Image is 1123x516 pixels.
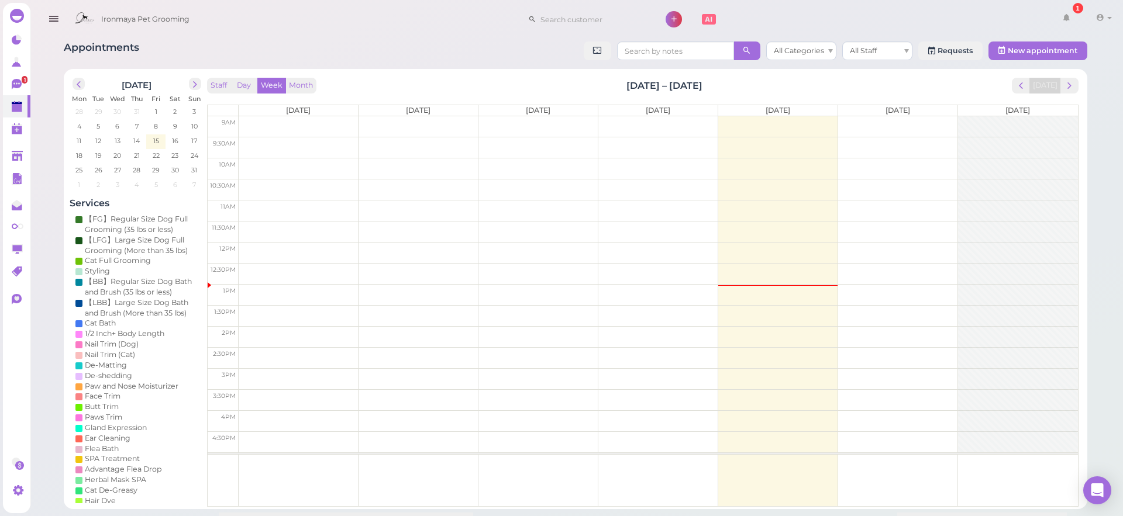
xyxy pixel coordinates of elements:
[131,95,143,103] span: Thu
[626,79,702,92] h2: [DATE] – [DATE]
[526,106,550,115] span: [DATE]
[1008,46,1077,55] span: New appointment
[85,276,198,297] div: 【BB】Regular Size Dog Bath and Brush (35 lbs or less)
[222,371,236,379] span: 3pm
[3,73,30,95] a: 1
[95,179,101,190] span: 2
[1060,78,1079,93] button: next
[221,413,236,421] span: 4pm
[170,165,180,175] span: 30
[85,360,127,370] div: De-Matting
[189,78,201,90] button: next
[191,165,199,175] span: 31
[85,496,116,506] div: Hair Dye
[213,350,236,358] span: 2:30pm
[221,203,236,210] span: 11am
[70,198,204,209] h4: Services
[988,41,1087,60] button: New appointment
[918,41,983,60] a: Requests
[113,150,123,161] span: 20
[85,391,120,401] div: Face Trim
[536,10,650,29] input: Search customer
[222,329,236,337] span: 2pm
[191,136,199,146] span: 17
[95,121,101,131] span: 5
[1006,106,1031,115] span: [DATE]
[113,165,122,175] span: 27
[74,106,84,117] span: 28
[172,179,178,190] span: 6
[85,235,198,256] div: 【LFG】Large Size Dog Full Grooming (More than 35 lbs)
[1012,78,1031,93] button: prev
[85,433,130,444] div: Ear Cleaning
[213,140,236,147] span: 9:30am
[75,150,84,161] span: 18
[64,41,139,53] span: Appointments
[85,266,110,276] div: Styling
[171,136,180,146] span: 16
[219,245,236,252] span: 12pm
[170,95,181,103] span: Sat
[285,78,316,93] button: Month
[173,106,178,117] span: 2
[190,150,199,161] span: 24
[74,165,84,175] span: 25
[85,444,119,454] div: Flea Bath
[213,392,236,400] span: 3:30pm
[154,106,159,117] span: 1
[110,95,125,103] span: Wed
[190,121,199,131] span: 10
[94,150,103,161] span: 19
[115,121,121,131] span: 6
[646,106,670,115] span: [DATE]
[192,106,198,117] span: 3
[1029,78,1061,93] button: [DATE]
[133,106,141,117] span: 31
[133,179,140,190] span: 4
[171,150,180,161] span: 23
[85,318,116,328] div: Cat Bath
[152,136,160,146] span: 15
[151,150,161,161] span: 22
[212,224,236,231] span: 11:30am
[850,46,877,55] span: All Staff
[132,136,141,146] span: 14
[85,485,137,496] div: Cat De-Greasy
[85,214,198,235] div: 【FG】Regular Size Dog Full Grooming (35 lbs or less)
[85,339,139,349] div: Nail Trim (Dog)
[85,453,140,464] div: SPA Treatment
[101,3,190,36] span: Ironmaya Pet Grooming
[223,287,236,295] span: 1pm
[115,179,120,190] span: 3
[113,136,122,146] span: 13
[22,76,27,84] span: 1
[766,106,790,115] span: [DATE]
[94,165,104,175] span: 26
[153,179,159,190] span: 5
[85,401,119,412] div: Butt Trim
[113,106,123,117] span: 30
[85,328,164,339] div: 1/2 Inch+ Body Length
[85,297,198,318] div: 【LBB】Large Size Dog Bath and Brush (More than 35 lbs)
[153,121,159,131] span: 8
[219,161,236,168] span: 10am
[286,106,311,115] span: [DATE]
[76,121,82,131] span: 4
[257,78,286,93] button: Week
[214,308,236,316] span: 1:30pm
[774,46,824,55] span: All Categories
[77,179,81,190] span: 1
[1073,3,1083,13] div: 1
[94,136,102,146] span: 12
[85,370,132,381] div: De-shedding
[122,78,152,91] h2: [DATE]
[212,434,236,442] span: 4:30pm
[85,381,178,392] div: Paw and Nose Moisturizer
[151,95,160,103] span: Fri
[222,119,236,126] span: 9am
[211,266,236,273] span: 12:30pm
[85,475,146,485] div: Herbal Mask SPA
[172,121,178,131] span: 9
[230,78,258,93] button: Day
[85,423,147,433] div: Gland Expression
